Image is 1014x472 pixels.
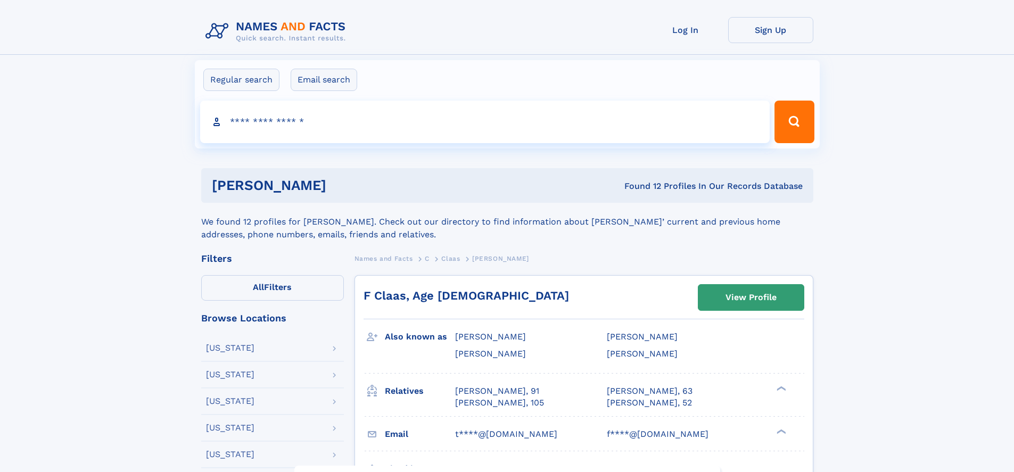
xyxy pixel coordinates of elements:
[206,370,254,379] div: [US_STATE]
[455,332,526,342] span: [PERSON_NAME]
[206,424,254,432] div: [US_STATE]
[206,397,254,405] div: [US_STATE]
[201,254,344,263] div: Filters
[726,285,777,310] div: View Profile
[698,285,804,310] a: View Profile
[643,17,728,43] a: Log In
[206,344,254,352] div: [US_STATE]
[472,255,529,262] span: [PERSON_NAME]
[385,425,455,443] h3: Email
[728,17,813,43] a: Sign Up
[201,313,344,323] div: Browse Locations
[201,203,813,241] div: We found 12 profiles for [PERSON_NAME]. Check out our directory to find information about [PERSON...
[607,349,678,359] span: [PERSON_NAME]
[201,275,344,301] label: Filters
[441,255,460,262] span: Claas
[364,289,569,302] a: F Claas, Age [DEMOGRAPHIC_DATA]
[607,385,693,397] a: [PERSON_NAME], 63
[455,349,526,359] span: [PERSON_NAME]
[203,69,279,91] label: Regular search
[607,332,678,342] span: [PERSON_NAME]
[253,282,264,292] span: All
[607,397,692,409] a: [PERSON_NAME], 52
[774,385,787,392] div: ❯
[441,252,460,265] a: Claas
[212,179,475,192] h1: [PERSON_NAME]
[201,17,355,46] img: Logo Names and Facts
[455,385,539,397] a: [PERSON_NAME], 91
[425,255,430,262] span: C
[425,252,430,265] a: C
[291,69,357,91] label: Email search
[385,328,455,346] h3: Also known as
[200,101,770,143] input: search input
[774,101,814,143] button: Search Button
[385,382,455,400] h3: Relatives
[475,180,803,192] div: Found 12 Profiles In Our Records Database
[455,397,544,409] a: [PERSON_NAME], 105
[206,450,254,459] div: [US_STATE]
[774,428,787,435] div: ❯
[355,252,413,265] a: Names and Facts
